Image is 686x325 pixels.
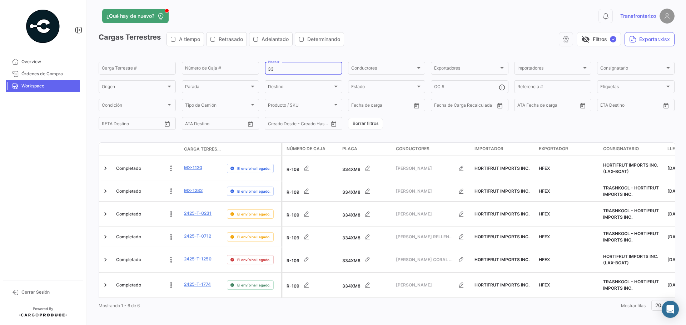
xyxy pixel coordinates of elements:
[351,67,416,72] span: Conductores
[268,85,332,90] span: Destino
[287,230,337,244] div: R-109
[207,32,247,46] button: Retrasado
[369,104,398,109] input: Hasta
[396,188,454,194] span: [PERSON_NAME]
[99,32,346,46] h3: Cargas Terrestres
[262,36,289,43] span: Adelantado
[102,256,109,263] a: Expand/Collapse Row
[474,282,530,288] span: HORTIFRUT IMPORTS INC.
[396,165,454,172] span: [PERSON_NAME]
[472,143,536,156] datatable-header-cell: Importador
[434,104,447,109] input: Desde
[396,282,454,288] span: [PERSON_NAME]
[99,303,140,308] span: Mostrando 1 - 6 de 6
[603,146,639,152] span: Consignatario
[116,211,141,217] span: Completado
[603,254,658,265] span: HORTIFRUT IMPORTS INC. (LAX-BOAT)
[600,104,613,109] input: Desde
[245,118,256,129] button: Open calendar
[600,143,665,156] datatable-header-cell: Consignatario
[577,32,621,46] button: visibility_offFiltros✓
[610,36,616,42] span: ✓
[287,161,337,176] div: R-109
[184,281,211,288] a: 2425-T-1774
[348,118,383,130] button: Borrar filtros
[536,143,600,156] datatable-header-cell: Exportador
[539,166,550,171] span: HFEX
[102,122,115,127] input: Desde
[102,104,166,109] span: Condición
[625,32,675,46] button: Exportar.xlsx
[539,146,568,152] span: Exportador
[539,282,550,288] span: HFEX
[184,187,203,194] a: MX-1282
[618,104,647,109] input: Hasta
[21,289,77,295] span: Cerrar Sesión
[224,146,281,152] datatable-header-cell: Delay Status
[620,12,656,20] span: Transfronterizo
[268,122,294,127] input: Creado Desde
[603,279,659,291] span: TRASNKOOL - HORTIFRUT IMPORTS INC.
[539,188,550,194] span: HFEX
[474,188,530,194] span: HORTIFRUT IMPORTS INC.
[474,234,530,239] span: HORTIFRUT IMPORTS INC.
[396,234,454,240] span: [PERSON_NAME] RELLENO [PERSON_NAME]
[581,35,590,44] span: visibility_off
[237,166,270,171] span: El envío ha llegado.
[184,210,212,217] a: 2425-T-0231
[185,85,249,90] span: Parada
[287,146,325,152] span: Número de Caja
[396,257,454,263] span: [PERSON_NAME] CORAL [PERSON_NAME]
[577,100,588,111] button: Open calendar
[539,257,550,262] span: HFEX
[6,68,80,80] a: Órdenes de Compra
[116,165,141,172] span: Completado
[342,253,390,267] div: 334XM8
[102,85,166,90] span: Origen
[342,161,390,176] div: 334XM8
[184,146,221,152] span: Carga Terrestre #
[184,256,212,262] a: 2425-T-1250
[342,230,390,244] div: 334XM8
[307,36,340,43] span: Determinando
[474,166,530,171] span: HORTIFRUT IMPORTS INC.
[295,32,344,46] button: Determinando
[342,184,390,198] div: 334XM8
[21,83,77,89] span: Workspace
[494,100,505,111] button: Open calendar
[661,100,671,111] button: Open calendar
[6,80,80,92] a: Workspace
[102,281,109,289] a: Expand/Collapse Row
[287,253,337,267] div: R-109
[102,165,109,172] a: Expand/Collapse Row
[179,36,200,43] span: A tiempo
[474,146,503,152] span: Importador
[268,104,332,109] span: Producto / SKU
[102,9,169,23] button: ¿Qué hay de nuevo?
[184,233,211,239] a: 2425-T-0712
[102,188,109,195] a: Expand/Collapse Row
[600,67,665,72] span: Consignatario
[396,146,429,152] span: Conductores
[452,104,481,109] input: Hasta
[342,146,357,152] span: Placa
[249,32,292,46] button: Adelantado
[603,185,659,197] span: TRASNKOOL - HORTIFRUT IMPORTS INC.
[517,67,582,72] span: Importadores
[328,118,339,129] button: Open calendar
[411,100,422,111] button: Open calendar
[106,12,154,20] span: ¿Qué hay de nuevo?
[237,188,270,194] span: El envío ha llegado.
[21,71,77,77] span: Órdenes de Compra
[603,162,658,174] span: HORTIFRUT IMPORTS INC. (LAX-BOAT)
[474,257,530,262] span: HORTIFRUT IMPORTS INC.
[162,118,173,129] button: Open calendar
[116,234,141,240] span: Completado
[351,85,416,90] span: Estado
[474,211,530,217] span: HORTIFRUT IMPORTS INC.
[434,67,498,72] span: Exportadores
[339,143,393,156] datatable-header-cell: Placa
[237,282,270,288] span: El envío ha llegado.
[662,301,679,318] div: Abrir Intercom Messenger
[655,302,661,308] span: 20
